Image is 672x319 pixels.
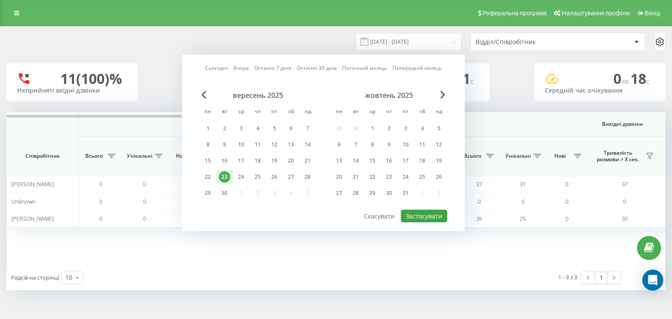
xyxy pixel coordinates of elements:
[350,155,361,166] div: 14
[299,170,316,184] div: нд 28 вер 2025 р.
[143,215,146,222] span: 0
[397,138,414,151] div: пт 10 жовт 2025 р.
[350,139,361,150] div: 7
[476,180,482,188] span: 37
[433,139,444,150] div: 12
[199,122,216,135] div: пн 1 вер 2025 р.
[249,122,266,135] div: чт 4 вер 2025 р.
[216,138,233,151] div: вт 9 вер 2025 р.
[364,138,381,151] div: ср 8 жовт 2025 р.
[367,123,378,134] div: 1
[347,187,364,200] div: вт 28 жовт 2025 р.
[392,64,442,72] a: Попередній місяць
[269,123,280,134] div: 5
[201,91,206,99] span: Previous Month
[202,123,213,134] div: 1
[549,153,571,159] span: Нові
[202,171,213,183] div: 22
[269,171,280,183] div: 26
[333,171,345,183] div: 20
[331,170,347,184] div: пн 20 жовт 2025 р.
[143,180,146,188] span: 0
[399,106,412,119] abbr: п’ятниця
[302,155,313,166] div: 21
[11,198,36,205] span: Unknown
[252,171,263,183] div: 25
[216,170,233,184] div: вт 23 вер 2025 р.
[302,123,313,134] div: 7
[400,171,411,183] div: 24
[623,198,626,205] span: 0
[430,122,447,135] div: нд 5 жовт 2025 р.
[219,139,230,150] div: 9
[383,171,395,183] div: 23
[233,154,249,167] div: ср 17 вер 2025 р.
[367,139,378,150] div: 8
[565,198,568,205] span: 0
[383,123,395,134] div: 2
[252,155,263,166] div: 18
[400,187,411,199] div: 31
[367,155,378,166] div: 15
[367,171,378,183] div: 22
[219,171,230,183] div: 23
[216,122,233,135] div: вт 2 вер 2025 р.
[520,180,526,188] span: 31
[400,155,411,166] div: 17
[266,154,283,167] div: пт 19 вер 2025 р.
[621,76,630,86] span: хв
[333,155,345,166] div: 13
[350,171,361,183] div: 21
[283,138,299,151] div: сб 13 вер 2025 р.
[470,76,474,86] span: c
[283,154,299,167] div: сб 20 вер 2025 р.
[11,274,59,281] span: Рядків на сторінці
[199,187,216,200] div: пн 29 вер 2025 р.
[593,149,643,163] span: Тривалість розмови > Х сек.
[65,273,72,282] div: 10
[383,155,395,166] div: 16
[233,122,249,135] div: ср 3 вер 2025 р.
[366,106,379,119] abbr: середа
[299,138,316,151] div: нд 14 вер 2025 р.
[233,170,249,184] div: ср 24 вер 2025 р.
[283,122,299,135] div: сб 6 вер 2025 р.
[430,138,447,151] div: нд 12 жовт 2025 р.
[350,187,361,199] div: 28
[99,215,102,222] span: 0
[301,106,314,119] abbr: неділя
[332,106,346,119] abbr: понеділок
[347,170,364,184] div: вт 21 жовт 2025 р.
[285,123,297,134] div: 6
[476,215,482,222] span: 35
[268,106,281,119] abbr: п’ятниця
[235,139,247,150] div: 10
[462,153,483,159] span: Всього
[414,170,430,184] div: сб 25 жовт 2025 р.
[235,123,247,134] div: 3
[302,139,313,150] div: 14
[127,153,152,159] span: Унікальні
[249,170,266,184] div: чт 25 вер 2025 р.
[349,106,362,119] abbr: вівторок
[440,91,445,99] span: Next Month
[400,139,411,150] div: 10
[202,139,213,150] div: 8
[381,154,397,167] div: чт 16 жовт 2025 р.
[266,170,283,184] div: пт 26 вер 2025 р.
[483,10,547,17] span: Реферальна програма
[382,106,395,119] abbr: четвер
[99,198,102,205] span: 0
[381,138,397,151] div: чт 9 жовт 2025 р.
[235,155,247,166] div: 17
[99,180,102,188] span: 0
[416,106,429,119] abbr: субота
[565,215,568,222] span: 0
[364,170,381,184] div: ср 22 жовт 2025 р.
[83,153,105,159] span: Всього
[333,187,345,199] div: 27
[520,215,526,222] span: 25
[642,270,663,291] div: Open Intercom Messenger
[205,64,228,72] a: Сьогодні
[521,198,525,205] span: 0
